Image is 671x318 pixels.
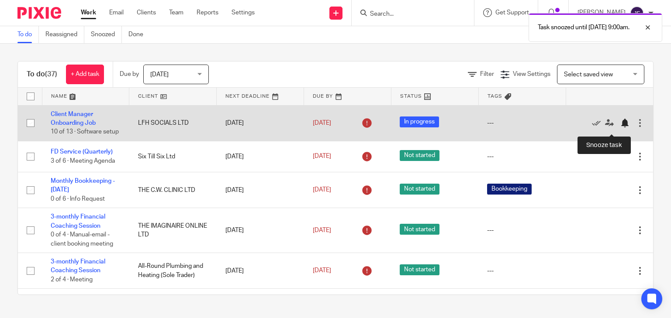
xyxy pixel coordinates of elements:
span: Bookkeeping [487,184,532,195]
p: Task snoozed until [DATE] 9:00am. [538,23,629,32]
img: Pixie [17,7,61,19]
a: Work [81,8,96,17]
td: Six Till Six Ltd [129,141,217,172]
span: Not started [400,224,439,235]
a: 3-monthly Financial Coaching Session [51,259,105,274]
div: --- [487,267,557,275]
span: Not started [400,150,439,161]
span: 2 of 4 · Meeting [51,277,93,283]
div: --- [487,119,557,127]
span: Select saved view [564,72,613,78]
a: Done [128,26,150,43]
span: 3 of 6 · Meeting Agenda [51,158,115,164]
td: THE IMAGINAIRE ONLINE LTD [129,208,217,253]
a: Snoozed [91,26,122,43]
a: Reassigned [45,26,84,43]
a: Reports [197,8,218,17]
td: THE C.W. CLINIC LTD [129,172,217,208]
a: To do [17,26,39,43]
td: [DATE] [217,141,304,172]
span: (37) [45,71,57,78]
span: 10 of 13 · Software setup [51,129,119,135]
span: [DATE] [313,120,331,126]
span: Not started [400,184,439,195]
div: --- [487,226,557,235]
td: [DATE] [217,208,304,253]
span: Not started [400,264,439,275]
a: + Add task [66,65,104,84]
a: Email [109,8,124,17]
span: [DATE] [313,227,331,233]
span: In progress [400,116,439,127]
a: Team [169,8,183,17]
span: Filter [480,71,494,77]
td: [DATE] [217,105,304,141]
a: Settings [232,8,255,17]
a: Clients [137,8,156,17]
span: Tags [488,94,502,99]
a: FD Service (Quarterly) [51,149,113,155]
td: [DATE] [217,253,304,289]
a: Monthly Bookkeeping - [DATE] [51,178,115,193]
span: [DATE] [313,187,331,193]
span: 0 of 6 · Info Request [51,196,105,202]
a: Client Manager Onboarding Job [51,111,96,126]
h1: To do [27,70,57,79]
a: 3-monthly Financial Coaching Session [51,214,105,229]
p: Due by [120,70,139,79]
span: [DATE] [150,72,169,78]
span: [DATE] [313,154,331,160]
span: View Settings [513,71,550,77]
span: [DATE] [313,268,331,274]
div: --- [487,152,557,161]
span: 0 of 4 · Manual-email - client booking meeting [51,232,113,247]
td: [DATE] [217,172,304,208]
td: LFH SOCIALS LTD [129,105,217,141]
td: All-Round Plumbing and Heating (Sole Trader) [129,253,217,289]
a: Mark as done [592,119,605,127]
img: svg%3E [630,6,644,20]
